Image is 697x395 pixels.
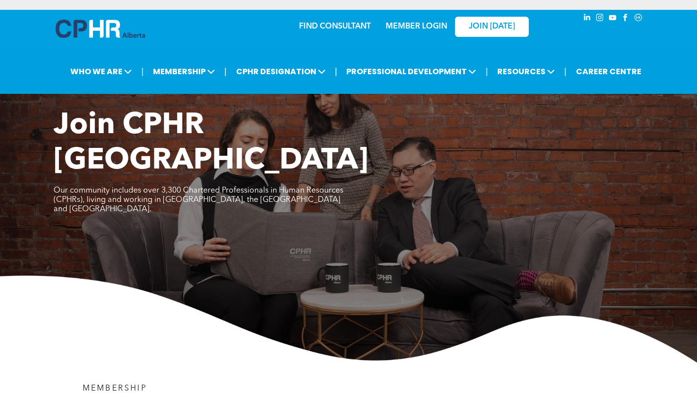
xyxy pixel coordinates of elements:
[233,62,329,81] span: CPHR DESIGNATION
[56,20,145,38] img: A blue and white logo for cp alberta
[595,12,606,26] a: instagram
[573,62,644,81] a: CAREER CENTRE
[150,62,218,81] span: MEMBERSHIP
[620,12,631,26] a: facebook
[582,12,593,26] a: linkedin
[633,12,644,26] a: Social network
[469,22,515,31] span: JOIN [DATE]
[494,62,558,81] span: RESOURCES
[299,23,371,30] a: FIND CONSULTANT
[141,61,144,82] li: |
[485,61,488,82] li: |
[54,111,368,176] span: Join CPHR [GEOGRAPHIC_DATA]
[83,385,147,393] span: MEMBERSHIP
[335,61,337,82] li: |
[455,17,529,37] a: JOIN [DATE]
[607,12,618,26] a: youtube
[343,62,479,81] span: PROFESSIONAL DEVELOPMENT
[54,187,343,213] span: Our community includes over 3,300 Chartered Professionals in Human Resources (CPHRs), living and ...
[386,23,447,30] a: MEMBER LOGIN
[564,61,567,82] li: |
[224,61,227,82] li: |
[67,62,135,81] span: WHO WE ARE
